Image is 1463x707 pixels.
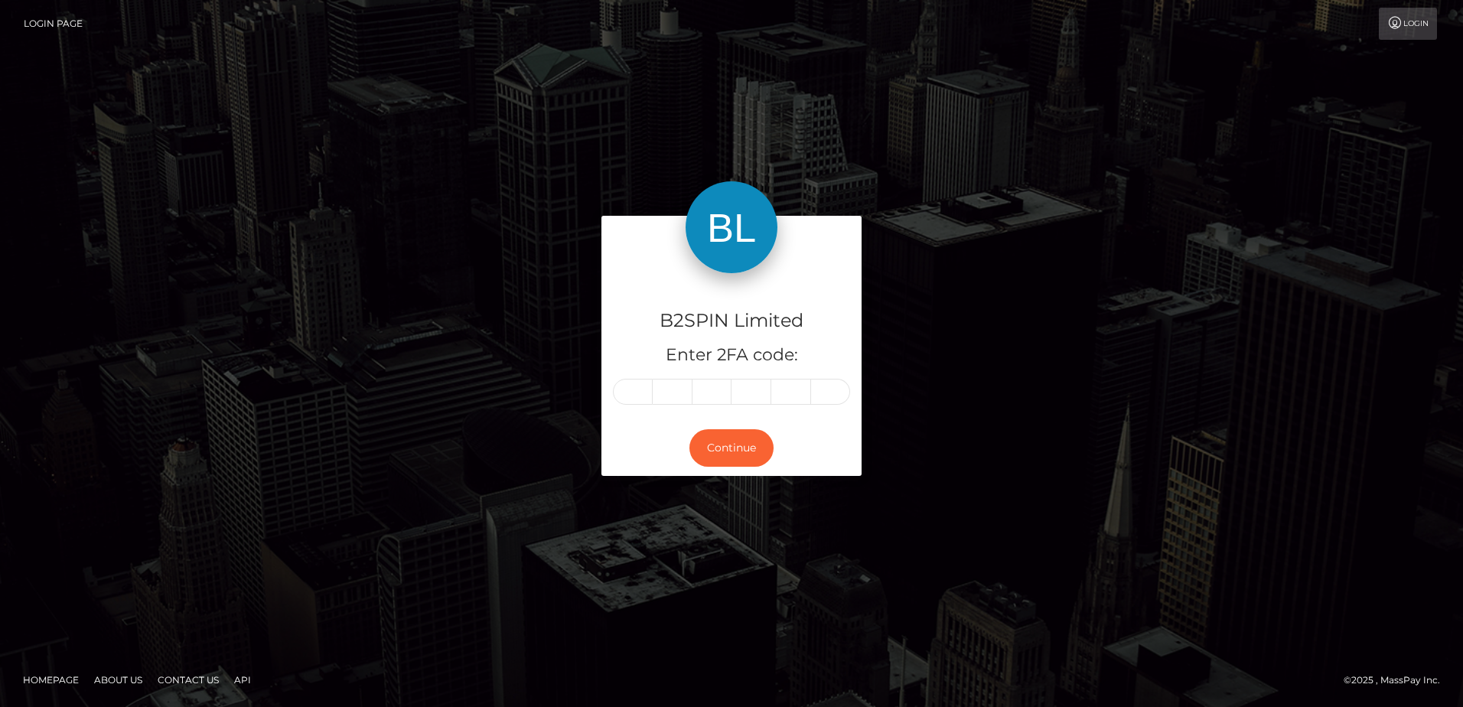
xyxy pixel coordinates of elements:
[24,8,83,40] a: Login Page
[689,429,774,467] button: Continue
[228,668,257,692] a: API
[1379,8,1437,40] a: Login
[152,668,225,692] a: Contact Us
[613,344,850,367] h5: Enter 2FA code:
[613,308,850,334] h4: B2SPIN Limited
[17,668,85,692] a: Homepage
[686,181,777,273] img: B2SPIN Limited
[1344,672,1452,689] div: © 2025 , MassPay Inc.
[88,668,148,692] a: About Us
